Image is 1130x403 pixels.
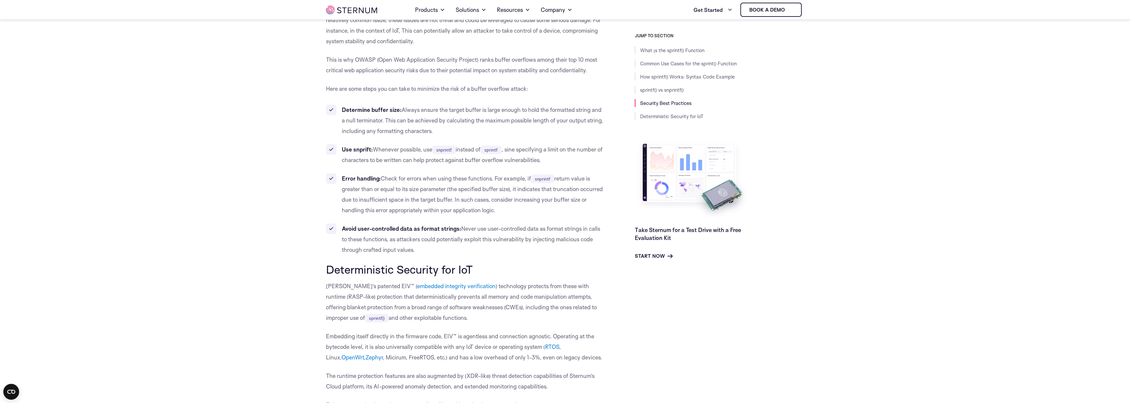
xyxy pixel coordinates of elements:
[342,146,373,153] strong: Use snprift:
[326,331,605,363] p: Embedding itself directly in the firmware code, EIV™ is agentless and connection agnostic. Operat...
[415,1,445,19] a: Products
[432,146,456,154] code: snprintf
[480,146,501,154] code: sprintf
[3,384,19,400] button: Open CMP widget
[342,225,461,232] strong: Avoid user-controlled data as format strings:
[640,60,737,67] a: Common Use Cases for the sprint() Function
[640,74,735,80] a: How sprintf() Works: Syntax Code Example
[694,3,732,17] a: Get Started
[740,3,802,17] a: Book a demo
[342,106,402,113] strong: Determine buffer size:
[417,283,496,289] a: embedded integrity verification
[635,252,673,260] a: Start Now
[326,173,605,216] li: Check for errors when using these functions. For example, if return value is greater than or equa...
[456,1,486,19] a: Solutions
[326,371,605,392] p: The runtime protection features are also augmented by (XDR-like) threat detection capabilities of...
[326,281,605,323] p: [PERSON_NAME]’s patented EIV™ ( ) technology protects from these with runtime (RASP-like) protect...
[341,354,364,361] a: OpenWrt
[640,47,704,53] a: What ןs the sprintf() Function
[326,105,605,136] li: Always ensure the target buffer is large enough to hold the formatted string and a null terminato...
[326,6,377,14] img: sternum iot
[497,1,530,19] a: Resources
[788,7,793,13] img: sternum iot
[326,263,605,276] h2: Deterministic Security for IoT
[326,144,605,165] li: Whenever possible, use instead of , sine specifying a limit on the number of characters to be wri...
[342,175,381,182] strong: Error handling:
[635,139,750,221] img: Take Sternum for a Test Drive with a Free Evaluation Kit
[365,314,389,322] code: sprintf()
[326,54,605,76] p: This is why OWASP (Open Web Application Security Project) ranks buffer overflows among their top ...
[635,226,741,241] a: Take Sternum for a Test Drive with a Free Evaluation Kit
[326,84,605,94] p: Here are some steps you can take to minimize the risk of a buffer overflow attack:
[541,1,572,19] a: Company
[366,354,383,361] a: Zephyr
[640,87,684,93] a: sprintf() vs snprintf()
[531,175,554,183] code: snprintf
[635,33,804,38] h3: JUMP TO SECTION
[640,113,703,119] a: Deterministic Security for IoT
[545,343,559,350] a: RTOS
[326,4,605,47] p: The primary security risk associated with using is that of a buffer overflow attack, While being ...
[640,100,692,106] a: Security Best Practices
[326,223,605,255] li: Never use user-controlled data as format strings in calls to these functions, as attackers could ...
